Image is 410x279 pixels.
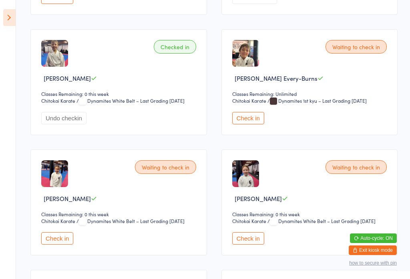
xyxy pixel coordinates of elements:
[267,97,367,104] span: / Dynamites 1st kyu – Last Grading [DATE]
[135,160,196,174] div: Waiting to check in
[349,260,397,266] button: how to secure with pin
[41,40,68,67] img: image1751264058.png
[267,217,376,224] span: / Dynamites White Belt – Last Grading [DATE]
[41,112,86,124] button: Undo checkin
[232,211,390,217] div: Classes Remaining: 0 this week
[232,217,266,224] div: Chitokai Karate
[44,194,91,203] span: [PERSON_NAME]
[326,40,387,54] div: Waiting to check in
[41,232,73,245] button: Check in
[41,160,68,187] img: image1752644750.png
[232,112,264,124] button: Check in
[232,160,259,187] img: image1753078840.png
[41,97,75,104] div: Chitokai Karate
[235,74,318,82] span: [PERSON_NAME] Every-Burns
[232,40,259,67] img: image1680302507.png
[350,233,397,243] button: Auto-cycle: ON
[44,74,91,82] span: [PERSON_NAME]
[41,217,75,224] div: Chitokai Karate
[232,97,266,104] div: Chitokai Karate
[76,217,185,224] span: / Dynamites White Belt – Last Grading [DATE]
[154,40,196,54] div: Checked in
[41,211,199,217] div: Classes Remaining: 0 this week
[76,97,185,104] span: / Dynamites White Belt – Last Grading [DATE]
[235,194,282,203] span: [PERSON_NAME]
[349,245,397,255] button: Exit kiosk mode
[326,160,387,174] div: Waiting to check in
[41,90,199,97] div: Classes Remaining: 0 this week
[232,90,390,97] div: Classes Remaining: Unlimited
[232,232,264,245] button: Check in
